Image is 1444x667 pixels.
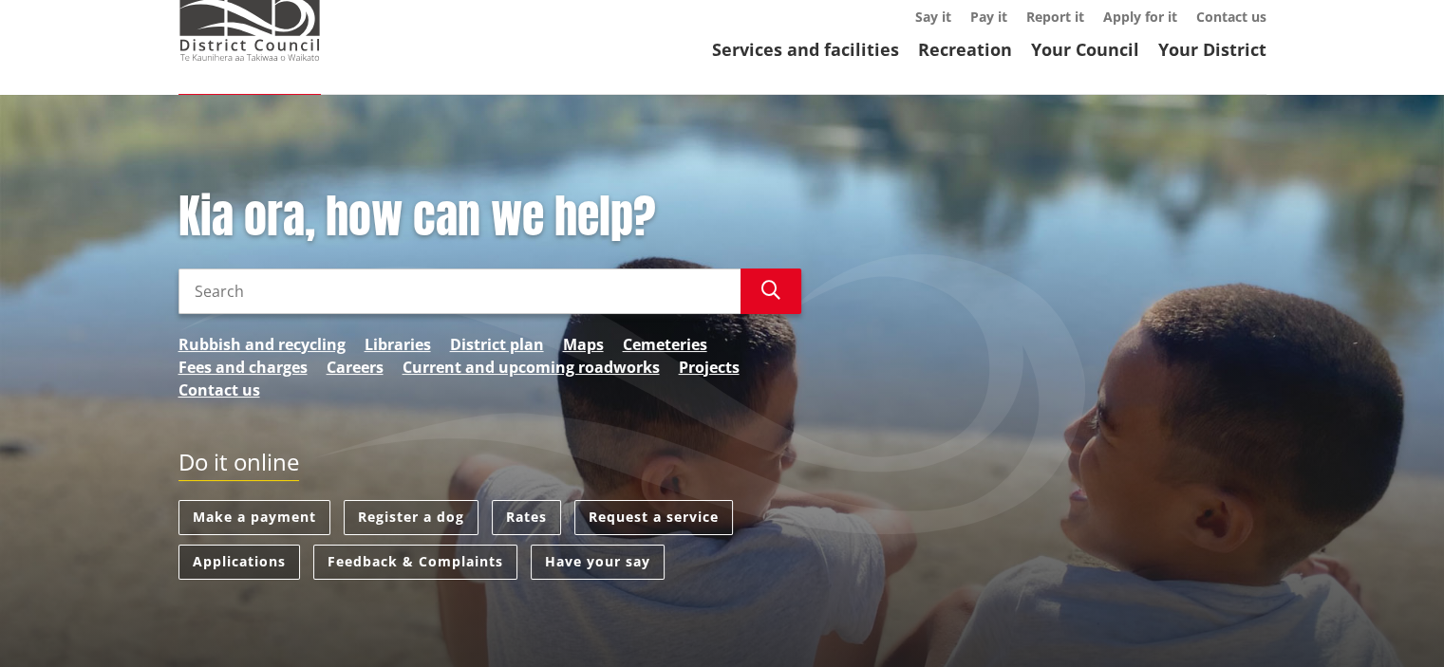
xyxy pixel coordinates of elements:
a: Contact us [178,379,260,401]
a: District plan [450,333,544,356]
a: Maps [563,333,604,356]
a: Feedback & Complaints [313,545,517,580]
a: Services and facilities [712,38,899,61]
a: Recreation [918,38,1012,61]
a: Pay it [970,8,1007,26]
a: Report it [1026,8,1084,26]
a: Libraries [365,333,431,356]
a: Your Council [1031,38,1139,61]
a: Register a dog [344,500,478,535]
a: Apply for it [1103,8,1177,26]
a: Fees and charges [178,356,308,379]
input: Search input [178,269,741,314]
a: Current and upcoming roadworks [403,356,660,379]
a: Request a service [574,500,733,535]
a: Rubbish and recycling [178,333,346,356]
a: Applications [178,545,300,580]
h2: Do it online [178,449,299,482]
a: Make a payment [178,500,330,535]
a: Contact us [1196,8,1266,26]
a: Your District [1158,38,1266,61]
a: Say it [915,8,951,26]
a: Careers [327,356,384,379]
a: Rates [492,500,561,535]
a: Have your say [531,545,665,580]
h1: Kia ora, how can we help? [178,190,801,245]
a: Cemeteries [623,333,707,356]
a: Projects [679,356,740,379]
